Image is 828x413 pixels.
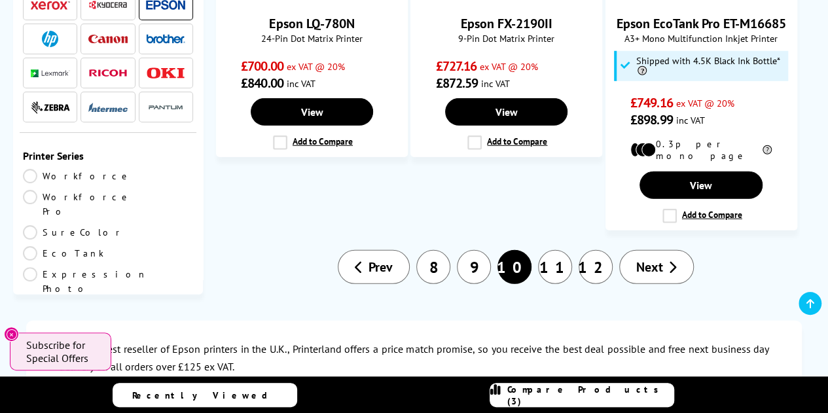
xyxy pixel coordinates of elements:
a: View [639,171,762,199]
span: £898.99 [630,111,673,128]
a: Pantum [146,99,185,115]
a: Epson EcoTank Pro ET-M16685 [617,15,786,32]
span: Shipped with 4.5K Black Ink Bottle* [636,56,784,77]
button: Close [4,327,19,342]
a: Canon [88,31,128,47]
p: As the largest reseller of Epson printers in the U.K., Printerland offers a price match promise, ... [59,340,769,376]
label: Add to Compare [662,209,742,223]
a: Zebra [31,99,70,115]
span: £872.59 [435,75,478,92]
span: ex VAT @ 20% [480,60,538,73]
span: £727.16 [435,58,477,75]
span: Prev [369,259,393,276]
img: Canon [88,35,128,43]
span: Next [636,259,663,276]
span: £840.00 [241,75,283,92]
img: Ricoh [88,69,128,77]
img: Xerox [31,1,70,10]
a: 8 [416,250,450,284]
a: EcoTank [23,246,108,260]
li: 0.3p per mono page [630,138,772,162]
span: A3+ Mono Multifunction Inkjet Printer [613,32,790,45]
span: Compare Products (3) [507,384,674,407]
a: SureColor [23,225,125,240]
a: Brother [146,31,185,47]
a: Next [619,250,694,284]
span: inc VAT [676,114,705,126]
img: HP [42,31,58,47]
span: £700.00 [241,58,283,75]
span: Recently Viewed [132,389,281,401]
a: Prev [338,250,410,284]
img: Lexmark [31,69,70,77]
a: Epson LQ-780N [269,15,354,32]
span: inc VAT [481,77,510,90]
img: Brother [146,34,185,43]
a: Expression Photo [23,267,147,296]
a: Workforce [23,169,132,183]
label: Add to Compare [467,135,547,150]
span: ex VAT @ 20% [676,97,734,109]
a: Intermec [88,99,128,115]
span: Printer Series [23,149,193,162]
span: Subscribe for Special Offers [26,338,98,365]
span: 9-Pin Dot Matrix Printer [418,32,595,45]
span: ex VAT @ 20% [287,60,345,73]
a: Compare Products (3) [490,383,674,407]
span: inc VAT [287,77,315,90]
a: 9 [457,250,491,284]
img: Pantum [146,99,185,115]
a: View [445,98,567,126]
img: Intermec [88,103,128,112]
img: Zebra [31,101,70,114]
a: View [251,98,373,126]
a: 11 [538,250,572,284]
a: HP [31,31,70,47]
a: Ricoh [88,65,128,81]
img: OKI [146,67,185,79]
a: Recently Viewed [113,383,297,407]
span: £749.16 [630,94,673,111]
a: 12 [579,250,613,284]
a: OKI [146,65,185,81]
a: Workforce Pro [23,190,132,219]
a: Epson FX-2190II [461,15,552,32]
label: Add to Compare [273,135,353,150]
span: 24-Pin Dot Matrix Printer [223,32,401,45]
a: Lexmark [31,65,70,81]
